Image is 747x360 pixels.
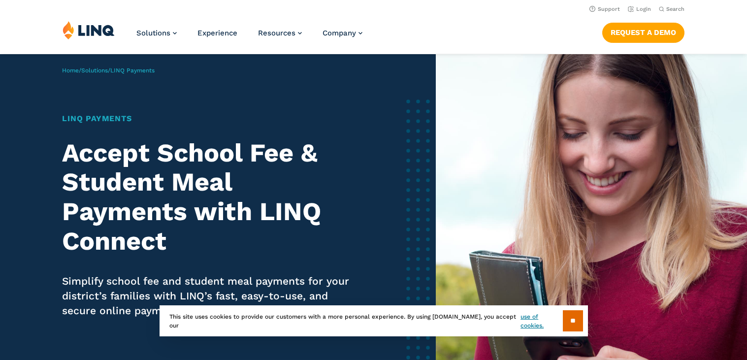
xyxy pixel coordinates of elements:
img: LINQ | K‑12 Software [63,21,115,39]
a: Solutions [136,29,177,37]
a: Login [628,6,651,12]
a: Support [589,6,620,12]
a: Request a Demo [602,23,684,42]
div: This site uses cookies to provide our customers with a more personal experience. By using [DOMAIN... [160,305,588,336]
a: Solutions [81,67,108,74]
h1: LINQ Payments [62,113,357,125]
span: Solutions [136,29,170,37]
span: / / [62,67,155,74]
span: LINQ Payments [110,67,155,74]
span: Resources [258,29,295,37]
a: use of cookies. [520,312,562,330]
a: Home [62,67,79,74]
span: Search [666,6,684,12]
span: Company [323,29,356,37]
a: Company [323,29,362,37]
button: Open Search Bar [659,5,684,13]
a: Experience [197,29,237,37]
nav: Primary Navigation [136,21,362,53]
h2: Accept School Fee & Student Meal Payments with LINQ Connect [62,138,357,256]
a: Resources [258,29,302,37]
p: Simplify school fee and student meal payments for your district’s families with LINQ’s fast, easy... [62,274,357,318]
nav: Button Navigation [602,21,684,42]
